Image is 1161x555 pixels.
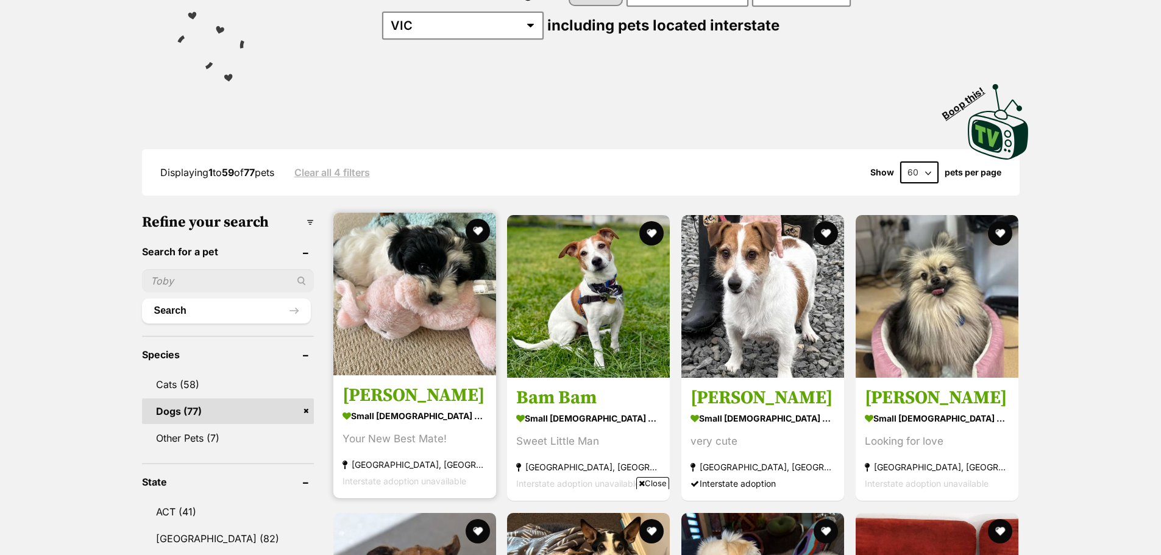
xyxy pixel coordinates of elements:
[343,476,466,487] span: Interstate adoption unavailable
[142,372,314,397] a: Cats (58)
[968,84,1029,160] img: PetRescue TV logo
[945,168,1001,177] label: pets per page
[507,378,670,501] a: Bam Bam small [DEMOGRAPHIC_DATA] Dog Sweet Little Man [GEOGRAPHIC_DATA], [GEOGRAPHIC_DATA] Inters...
[359,494,803,549] iframe: Advertisement
[142,476,314,487] header: State
[865,459,1009,476] strong: [GEOGRAPHIC_DATA], [GEOGRAPHIC_DATA]
[142,349,314,360] header: Species
[681,378,844,501] a: [PERSON_NAME] small [DEMOGRAPHIC_DATA] Dog very cute [GEOGRAPHIC_DATA], [GEOGRAPHIC_DATA] Interst...
[343,408,487,425] strong: small [DEMOGRAPHIC_DATA] Dog
[343,431,487,448] div: Your New Best Mate!
[142,526,314,551] a: [GEOGRAPHIC_DATA] (82)
[636,477,669,489] span: Close
[691,476,835,492] div: Interstate adoption
[142,214,314,231] h3: Refine your search
[639,221,664,246] button: favourite
[142,269,314,292] input: Toby
[856,215,1018,378] img: Leo - Pomeranian Dog
[516,410,661,428] strong: small [DEMOGRAPHIC_DATA] Dog
[814,519,838,543] button: favourite
[222,166,234,179] strong: 59
[142,299,311,323] button: Search
[516,479,640,489] span: Interstate adoption unavailable
[865,387,1009,410] h3: [PERSON_NAME]
[160,166,274,179] span: Displaying to of pets
[940,77,996,121] span: Boop this!
[142,425,314,451] a: Other Pets (7)
[142,246,314,257] header: Search for a pet
[142,499,314,525] a: ACT (41)
[547,16,779,34] span: including pets located interstate
[516,434,661,450] div: Sweet Little Man
[691,459,835,476] strong: [GEOGRAPHIC_DATA], [GEOGRAPHIC_DATA]
[870,168,894,177] span: Show
[343,457,487,473] strong: [GEOGRAPHIC_DATA], [GEOGRAPHIC_DATA]
[856,378,1018,501] a: [PERSON_NAME] small [DEMOGRAPHIC_DATA] Dog Looking for love [GEOGRAPHIC_DATA], [GEOGRAPHIC_DATA] ...
[691,387,835,410] h3: [PERSON_NAME]
[691,434,835,450] div: very cute
[294,167,370,178] a: Clear all 4 filters
[208,166,213,179] strong: 1
[988,221,1012,246] button: favourite
[865,410,1009,428] strong: small [DEMOGRAPHIC_DATA] Dog
[465,219,489,243] button: favourite
[865,479,989,489] span: Interstate adoption unavailable
[507,215,670,378] img: Bam Bam - Jack Russell Terrier Dog
[244,166,255,179] strong: 77
[691,410,835,428] strong: small [DEMOGRAPHIC_DATA] Dog
[142,398,314,424] a: Dogs (77)
[333,375,496,499] a: [PERSON_NAME] small [DEMOGRAPHIC_DATA] Dog Your New Best Mate! [GEOGRAPHIC_DATA], [GEOGRAPHIC_DAT...
[865,434,1009,450] div: Looking for love
[988,519,1012,543] button: favourite
[814,221,838,246] button: favourite
[516,387,661,410] h3: Bam Bam
[968,73,1029,162] a: Boop this!
[681,215,844,378] img: Joe - Jack Russell Terrier Dog
[333,213,496,375] img: Neville - Maltese Dog
[516,459,661,476] strong: [GEOGRAPHIC_DATA], [GEOGRAPHIC_DATA]
[343,384,487,408] h3: [PERSON_NAME]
